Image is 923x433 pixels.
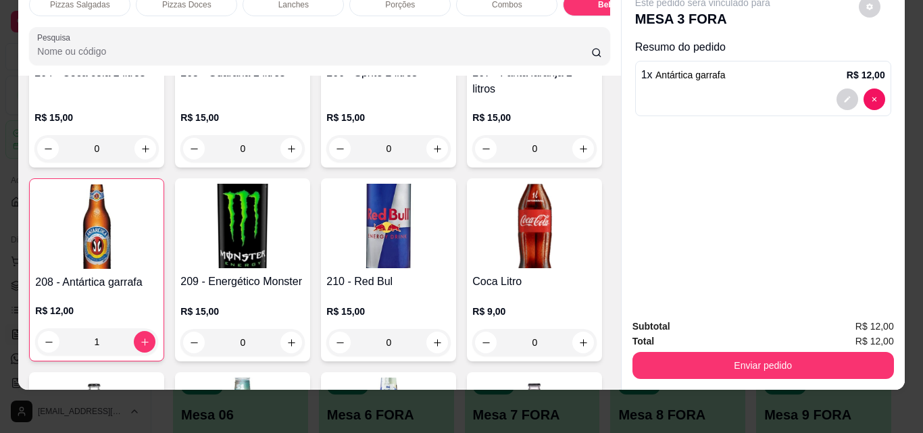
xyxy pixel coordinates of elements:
p: R$ 15,00 [326,111,451,124]
p: R$ 15,00 [34,111,159,124]
p: MESA 3 FORA [635,9,770,28]
p: R$ 12,00 [847,68,885,82]
p: R$ 15,00 [180,111,305,124]
p: R$ 15,00 [180,305,305,318]
img: product-image [472,184,597,268]
img: product-image [326,184,451,268]
button: decrease-product-quantity [183,138,205,159]
button: increase-product-quantity [572,332,594,353]
h4: 210 - Red Bul [326,274,451,290]
h4: 209 - Energético Monster [180,274,305,290]
p: R$ 9,00 [472,305,597,318]
button: Enviar pedido [632,352,894,379]
button: decrease-product-quantity [183,332,205,353]
button: increase-product-quantity [134,331,155,353]
button: decrease-product-quantity [329,138,351,159]
img: product-image [180,184,305,268]
button: decrease-product-quantity [837,88,858,110]
p: R$ 12,00 [35,304,158,317]
span: R$ 12,00 [855,319,894,334]
button: decrease-product-quantity [329,332,351,353]
p: R$ 15,00 [326,305,451,318]
button: decrease-product-quantity [475,138,497,159]
h4: 208 - Antártica garrafa [35,274,158,290]
button: increase-product-quantity [572,138,594,159]
button: increase-product-quantity [426,138,448,159]
span: Antártica garrafa [655,70,726,80]
h4: Coca Litro [472,274,597,290]
span: R$ 12,00 [855,334,894,349]
img: product-image [35,184,158,269]
button: increase-product-quantity [426,332,448,353]
button: increase-product-quantity [280,138,302,159]
label: Pesquisa [37,32,75,43]
button: decrease-product-quantity [864,88,885,110]
strong: Subtotal [632,321,670,332]
button: increase-product-quantity [134,138,156,159]
button: increase-product-quantity [280,332,302,353]
p: R$ 15,00 [472,111,597,124]
p: 1 x [641,67,726,83]
button: decrease-product-quantity [475,332,497,353]
p: Resumo do pedido [635,39,891,55]
input: Pesquisa [37,45,591,58]
h4: 207 - Fanta laranja 2 litros [472,65,597,97]
button: decrease-product-quantity [37,138,59,159]
button: decrease-product-quantity [38,331,59,353]
strong: Total [632,336,654,347]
